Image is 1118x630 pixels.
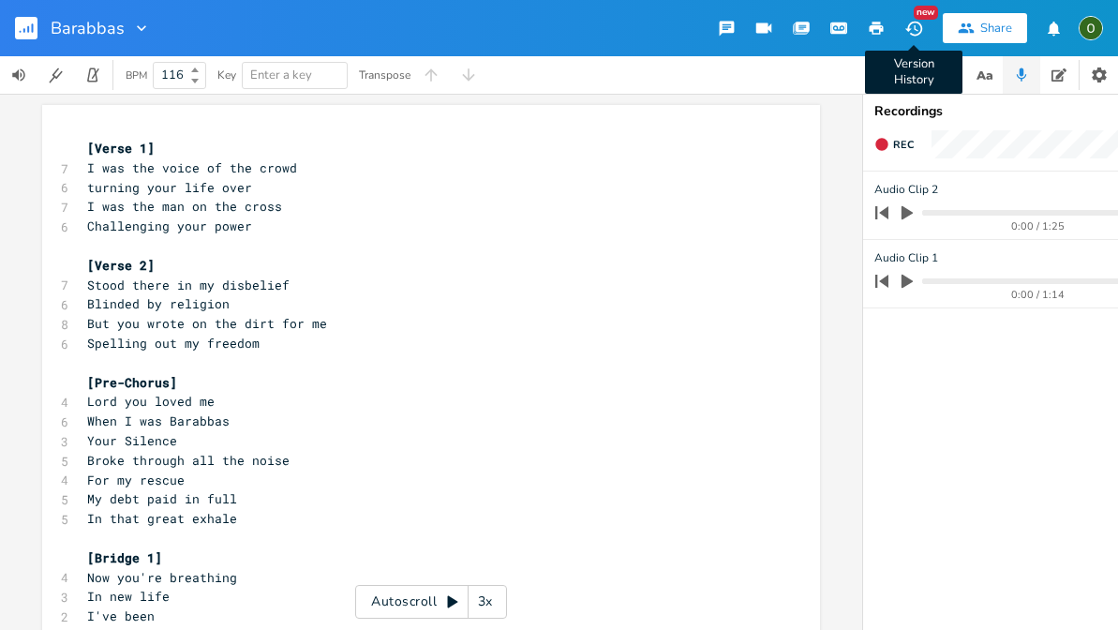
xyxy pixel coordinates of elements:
div: New [914,6,938,20]
span: Blinded by religion [87,295,230,312]
button: Share [943,13,1027,43]
span: Spelling out my freedom [87,335,260,352]
span: Now you're breathing [87,569,237,586]
span: Challenging your power [87,217,252,234]
span: [Verse 2] [87,257,155,274]
span: Challenging your power [7,123,169,137]
span: Stood there in my disbelief [87,277,290,293]
span: Barabbas [7,7,67,13]
span: My debt paid in full [87,490,237,507]
div: Share [980,20,1012,37]
span: I was the man on the cross [87,198,282,215]
span: [Verse 1] [87,140,155,157]
span: Broke through all the noise [87,452,290,469]
span: In that great exhale [87,510,237,527]
span: I was the man on the cross [7,105,199,119]
span: turning your life over [87,179,252,196]
span: When I was Barabbas [87,412,230,429]
span: Audio Clip 2 [874,181,938,199]
span: I was the voice of the crowd [7,68,213,82]
button: NewVersion History [895,11,932,45]
span: [Bridge 1] [87,549,162,566]
span: Barabbas [51,20,125,37]
span: Rec [893,138,914,152]
div: 3x [469,585,502,619]
div: Key [217,69,236,81]
span: [Pre-Chorus] [87,374,177,391]
span: For my rescue [87,472,185,488]
button: Rec [867,129,921,159]
span: turning your life over [7,86,169,100]
span: But you wrote on the dirt for me [87,315,327,332]
span: In new life [87,588,170,605]
span: [Verse 1] [7,50,73,64]
span: Your Silence [87,432,177,449]
span: Audio Clip 1 [874,249,938,267]
span: Lord you loved me [87,393,215,410]
span: I've been [87,607,155,624]
span: Enter a key [250,67,312,83]
span: I was the voice of the crowd [87,159,297,176]
div: Autoscroll [355,585,507,619]
div: BPM [126,70,147,81]
img: Omar Reyes [1079,16,1103,40]
div: Transpose [359,69,410,81]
